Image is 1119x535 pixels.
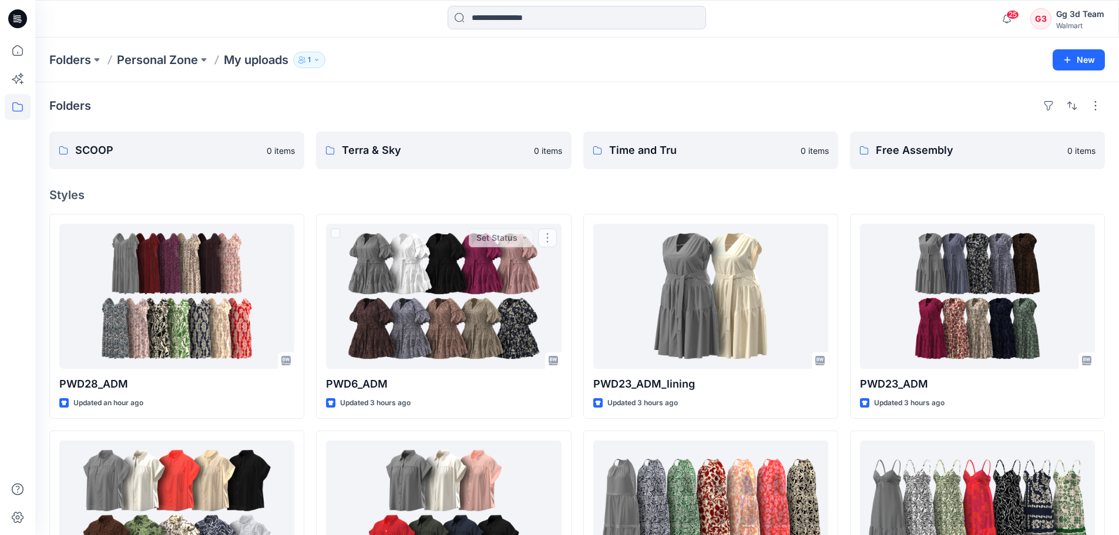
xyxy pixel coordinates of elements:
a: PWD23_ADM [860,224,1095,369]
a: PWD23_ADM_lining [593,224,828,369]
p: 0 items [1067,144,1096,157]
a: Personal Zone [117,52,198,68]
a: SCOOP0 items [49,132,304,169]
p: SCOOP [75,142,260,159]
a: PWD28_ADM [59,224,294,369]
p: Updated 3 hours ago [607,397,678,409]
p: 0 items [534,144,562,157]
p: PWD23_ADM_lining [593,376,828,392]
div: G3 [1030,8,1051,29]
p: Updated an hour ago [73,397,143,409]
a: Folders [49,52,91,68]
p: Terra & Sky [342,142,526,159]
a: Terra & Sky0 items [316,132,571,169]
p: 0 items [801,144,829,157]
h4: Folders [49,99,91,113]
p: My uploads [224,52,288,68]
p: 1 [308,53,311,66]
p: Updated 3 hours ago [874,397,945,409]
a: PWD6_ADM [326,224,561,369]
a: Free Assembly0 items [850,132,1105,169]
button: 1 [293,52,325,68]
button: New [1053,49,1105,70]
div: Gg 3d Team [1056,7,1104,21]
div: Walmart [1056,21,1104,30]
p: PWD23_ADM [860,376,1095,392]
p: Free Assembly [876,142,1060,159]
h4: Styles [49,188,1105,202]
p: Updated 3 hours ago [340,397,411,409]
p: 0 items [267,144,295,157]
a: Time and Tru0 items [583,132,838,169]
span: 25 [1006,10,1019,19]
p: PWD6_ADM [326,376,561,392]
p: PWD28_ADM [59,376,294,392]
p: Time and Tru [609,142,794,159]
